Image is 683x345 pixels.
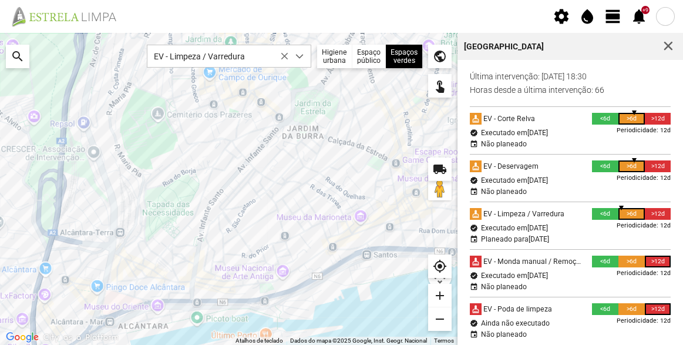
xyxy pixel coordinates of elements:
div: Executado em [481,272,548,280]
div: Espaço público [352,45,386,68]
span: Dados do mapa ©2025 Google, Inst. Geogr. Nacional [290,337,427,344]
div: Não planeado [481,330,527,339]
div: event [470,235,478,243]
span: notifications [630,8,648,25]
div: >12d [645,208,671,220]
span: [DATE] [527,176,548,185]
div: cleaning_services [470,208,482,220]
div: <6d [592,208,618,220]
div: event [470,330,478,339]
div: >12d [645,113,671,125]
button: Arraste o Pegman para o mapa para abrir o Street View [428,177,452,200]
span: view_day [604,8,622,25]
div: Não planeado [481,187,527,196]
div: <6d [592,113,618,125]
p: horas desde a última intervenção: 66 [470,85,671,95]
a: Termos (abre num novo separador) [434,337,454,344]
span: settings [553,8,570,25]
div: event [470,187,478,196]
div: verified [470,224,478,232]
div: Planeado para [481,235,549,243]
div: verified [470,129,478,137]
div: cleaning_services [470,113,482,125]
div: EV - Poda de limpeza [482,303,552,315]
div: Executado em [481,224,548,232]
div: Higiene urbana [317,45,352,68]
div: event [470,283,478,291]
div: >6d [618,208,645,220]
div: my_location [428,254,452,278]
div: >6d [618,256,645,267]
div: cleaning_services [470,160,482,172]
p: Última intervenção: [DATE] 18:30 [470,72,671,81]
div: >6d [618,303,645,315]
div: <6d [592,256,618,267]
div: [GEOGRAPHIC_DATA] [464,42,544,51]
div: Periodicidade: 12d [617,315,671,327]
div: EV - Limpeza / Varredura [482,208,564,220]
button: Atalhos de teclado [235,337,283,345]
div: >6d [618,160,645,172]
div: >12d [645,160,671,172]
div: Periodicidade: 12d [617,267,671,279]
div: remove [428,307,452,331]
div: >12d [645,256,671,267]
div: Executado em [481,176,548,185]
img: Google [3,330,42,345]
div: cleaning_services [470,256,482,267]
div: Não planeado [481,283,527,291]
div: Executado em [481,129,548,137]
div: EV - Corte Relva [482,113,535,125]
div: EV - Monda manual / Remoção de infestantes [482,256,584,267]
div: Espaços verdes [386,45,422,68]
div: local_shipping [428,158,452,181]
div: cleaning_services [470,303,482,315]
div: verified [470,176,478,185]
img: file [8,6,129,27]
span: [DATE] [527,129,548,137]
div: +9 [641,6,650,14]
a: Abrir esta área no Google Maps (abre uma nova janela) [3,330,42,345]
div: dropdown trigger [288,45,311,67]
div: Periodicidade: 12d [617,172,671,184]
span: [DATE] [527,224,548,232]
span: EV - Limpeza / Varredura [147,45,288,67]
div: add [428,284,452,307]
div: Periodicidade: 12d [617,125,671,136]
div: EV - Deservagem [482,160,539,172]
div: event [470,140,478,148]
div: touch_app [428,74,452,98]
div: Ainda não executado [481,319,550,327]
div: >6d [618,113,645,125]
span: water_drop [578,8,596,25]
div: <6d [592,160,618,172]
div: >12d [645,303,671,315]
div: verified [470,272,478,280]
div: Periodicidade: 12d [617,220,671,232]
div: verified [470,319,478,327]
span: [DATE] [529,235,549,243]
span: [DATE] [527,272,548,280]
div: search [6,45,29,68]
div: public [428,45,452,68]
div: Não planeado [481,140,527,148]
div: <6d [592,303,618,315]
